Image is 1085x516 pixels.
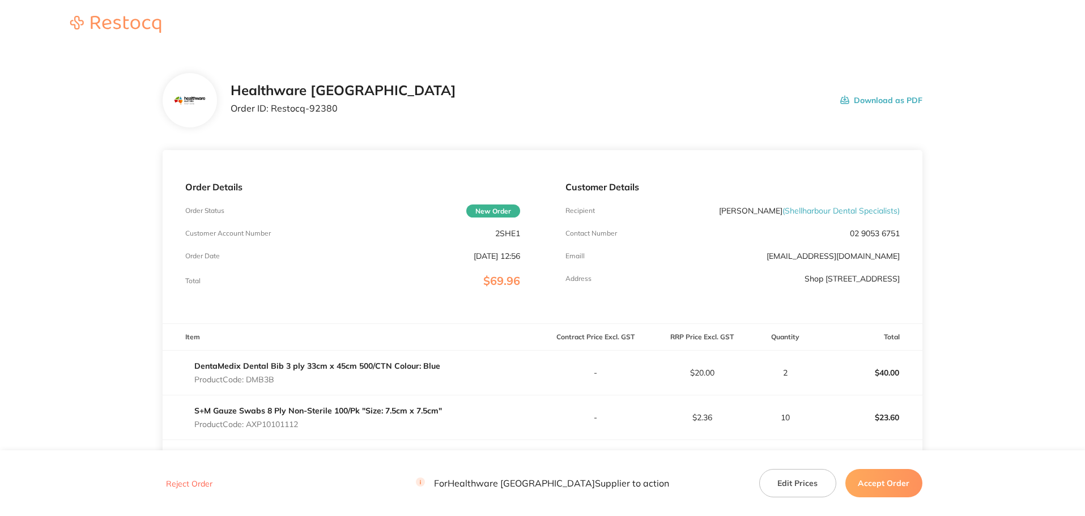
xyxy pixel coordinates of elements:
p: 10 [756,413,815,422]
p: Customer Account Number [185,229,271,237]
p: For Healthware [GEOGRAPHIC_DATA] Supplier to action [416,478,669,489]
p: - [543,413,649,422]
p: 02 9053 6751 [850,229,900,238]
p: $40.00 [816,359,922,386]
p: [PERSON_NAME] [719,206,900,215]
button: Download as PDF [840,83,922,118]
th: Item [163,324,542,351]
th: Contract Price Excl. GST [543,324,649,351]
td: Message: - [163,440,542,474]
p: 2SHE1 [495,229,520,238]
a: Restocq logo [59,16,172,35]
button: Accept Order [845,469,922,497]
p: Product Code: DMB3B [194,375,440,384]
p: [DATE] 12:56 [474,251,520,261]
p: Product Code: AXP10101112 [194,420,442,429]
img: OGt2b2Vjdw [172,95,209,106]
p: - [543,368,649,377]
a: S+M Gauze Swabs 8 Ply Non-Sterile 100/Pk "Size: 7.5cm x 7.5cm" [194,406,442,416]
p: Recipient [565,207,595,215]
p: Order ID: Restocq- 92380 [231,103,456,113]
p: Order Date [185,252,220,260]
img: Restocq logo [59,16,172,33]
span: $69.96 [483,274,520,288]
a: DentaMedix Dental Bib 3 ply 33cm x 45cm 500/CTN Colour: Blue [194,361,440,371]
p: Emaill [565,252,585,260]
span: New Order [466,204,520,218]
a: [EMAIL_ADDRESS][DOMAIN_NAME] [767,251,900,261]
p: Order Details [185,182,520,192]
p: 2 [756,368,815,377]
p: $23.60 [816,404,922,431]
p: $20.00 [649,368,755,377]
p: Address [565,275,592,283]
p: Total [185,277,201,285]
button: Edit Prices [759,469,836,497]
p: Shop [STREET_ADDRESS] [805,274,900,283]
span: ( Shellharbour Dental Specialists ) [782,206,900,216]
p: Contact Number [565,229,617,237]
p: $2.36 [649,413,755,422]
th: Total [816,324,922,351]
th: RRP Price Excl. GST [649,324,755,351]
h2: Healthware [GEOGRAPHIC_DATA] [231,83,456,99]
button: Reject Order [163,479,216,489]
th: Quantity [755,324,816,351]
p: Customer Details [565,182,900,192]
p: Order Status [185,207,224,215]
